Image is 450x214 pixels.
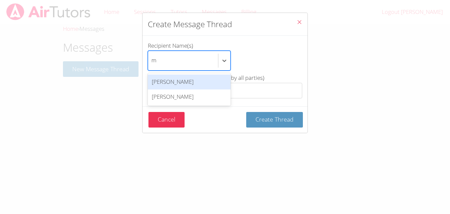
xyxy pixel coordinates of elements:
button: Cancel [148,112,185,128]
span: Create Thread [255,115,294,123]
h2: Create Message Thread [148,18,232,30]
span: Recipient Name(s) [148,42,193,49]
button: Close [291,13,308,33]
div: [PERSON_NAME] [148,75,231,89]
div: [PERSON_NAME] [148,89,231,104]
input: Recipient Name(s) [151,53,157,68]
button: Create Thread [246,112,303,128]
